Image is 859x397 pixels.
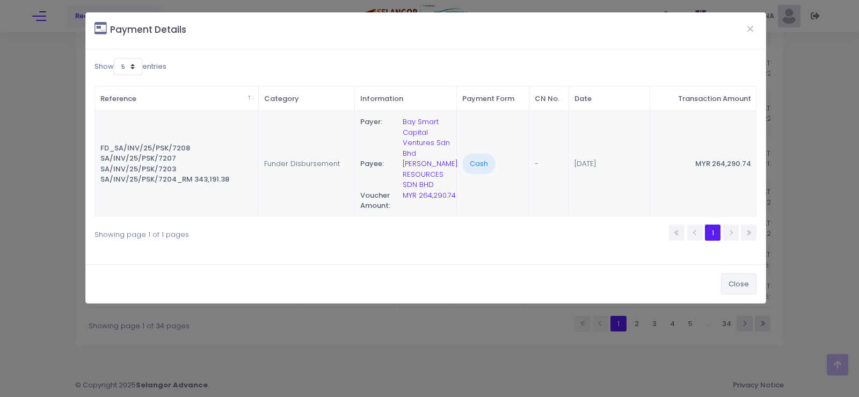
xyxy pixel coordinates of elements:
div: [PERSON_NAME] RESOURCES SDN BHD [397,158,457,190]
span: Cash [462,154,496,174]
td: - [529,111,569,216]
button: Close [721,273,756,294]
span: MYR 264,290.74 [695,158,751,169]
th: Information&nbsp; : activate to sort column ascending [355,86,457,112]
span: FD_SA/INV/25/PSK/7208 SA/INV/25/PSK/7207 SA/INV/25/PSK/7203 SA/INV/25/PSK/7204_RM 343,191.38 [100,143,229,185]
div: Voucher Amount: [355,190,397,211]
a: 1 [705,225,720,240]
button: Close [737,15,764,42]
div: Bay Smart Capital Ventures Sdn Bhd [397,117,457,158]
div: Payee: [355,158,397,190]
div: Payer: [355,117,397,158]
th: Date&nbsp; : activate to sort column ascending [569,86,650,112]
div: Showing page 1 of 1 pages [94,223,364,240]
th: Transaction Amount&nbsp; : activate to sort column ascending [650,86,756,112]
td: [DATE] [569,111,650,216]
label: Show entries [94,58,166,75]
th: Payment Form&nbsp; : activate to sort column ascending [457,86,529,112]
div: MYR 264,290.74 [397,190,457,211]
td: Funder Disbursement [259,111,355,216]
th: Category&nbsp; : activate to sort column ascending [259,86,355,112]
th: CN No.&nbsp; : activate to sort column ascending [529,86,569,112]
small: Payment Details [110,23,186,36]
select: Showentries [114,58,142,75]
th: Reference&nbsp; : activate to sort column descending [95,86,259,112]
